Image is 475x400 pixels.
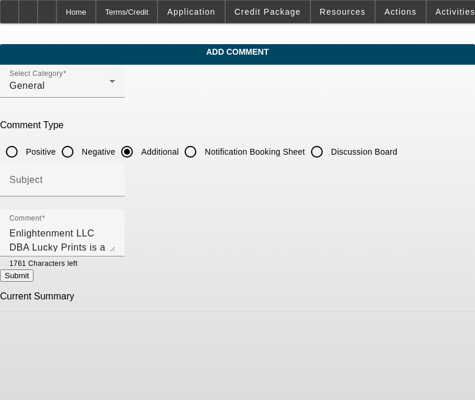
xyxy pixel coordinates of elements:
[235,7,301,16] span: Credit Package
[9,175,43,185] mat-label: Subject
[158,1,224,23] button: Application
[311,1,374,23] button: Resources
[226,1,310,23] button: Credit Package
[24,146,56,158] label: Positive
[329,146,397,158] label: Discussion Board
[202,146,305,158] label: Notification Booking Sheet
[9,47,466,56] span: Add Comment
[384,7,417,16] span: Actions
[79,146,115,158] label: Negative
[167,7,215,16] span: Application
[320,7,366,16] span: Resources
[9,81,45,91] span: General
[9,256,78,269] mat-hint: 1761 Characters left
[139,146,179,158] label: Additional
[9,70,63,78] mat-label: Select Category
[376,1,426,23] button: Actions
[9,215,42,222] mat-label: Comment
